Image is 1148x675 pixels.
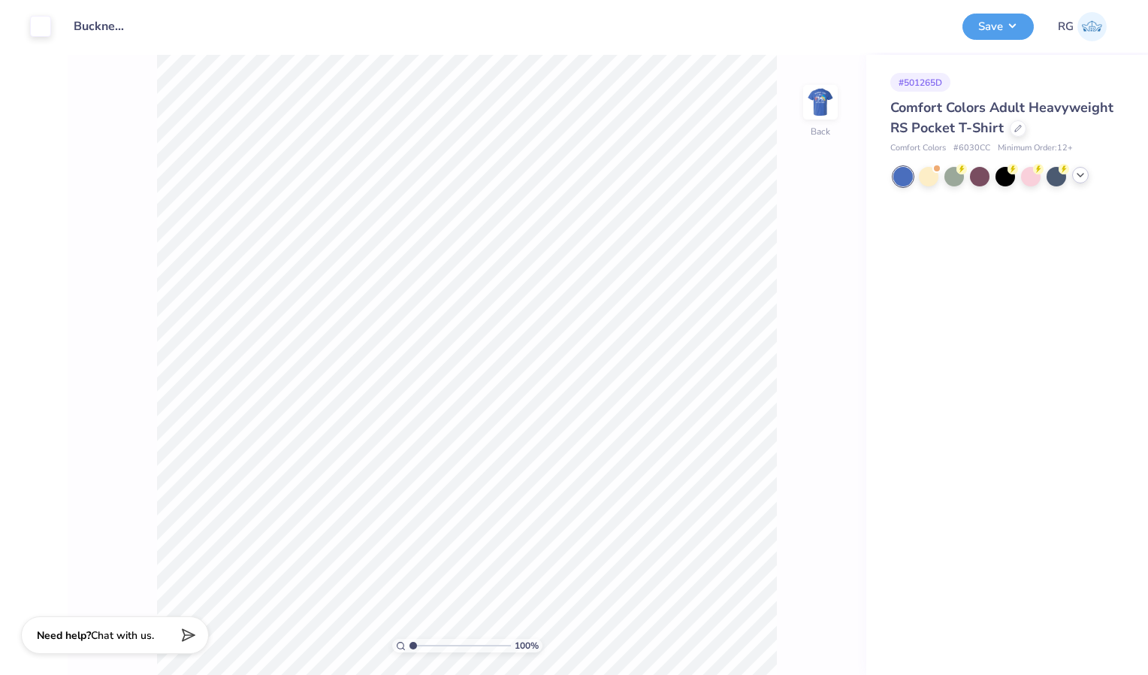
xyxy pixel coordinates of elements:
span: Minimum Order: 12 + [998,142,1073,155]
span: # 6030CC [953,142,990,155]
strong: Need help? [37,628,91,643]
div: # 501265D [890,73,950,92]
img: Rinah Gallo [1077,12,1107,41]
span: Comfort Colors Adult Heavyweight RS Pocket T-Shirt [890,98,1113,137]
span: Chat with us. [91,628,154,643]
span: Comfort Colors [890,142,946,155]
a: RG [1058,12,1107,41]
button: Save [962,14,1034,40]
div: Back [811,125,830,138]
input: Untitled Design [62,11,136,41]
span: 100 % [515,639,539,652]
img: Back [805,87,835,117]
span: RG [1058,18,1074,35]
